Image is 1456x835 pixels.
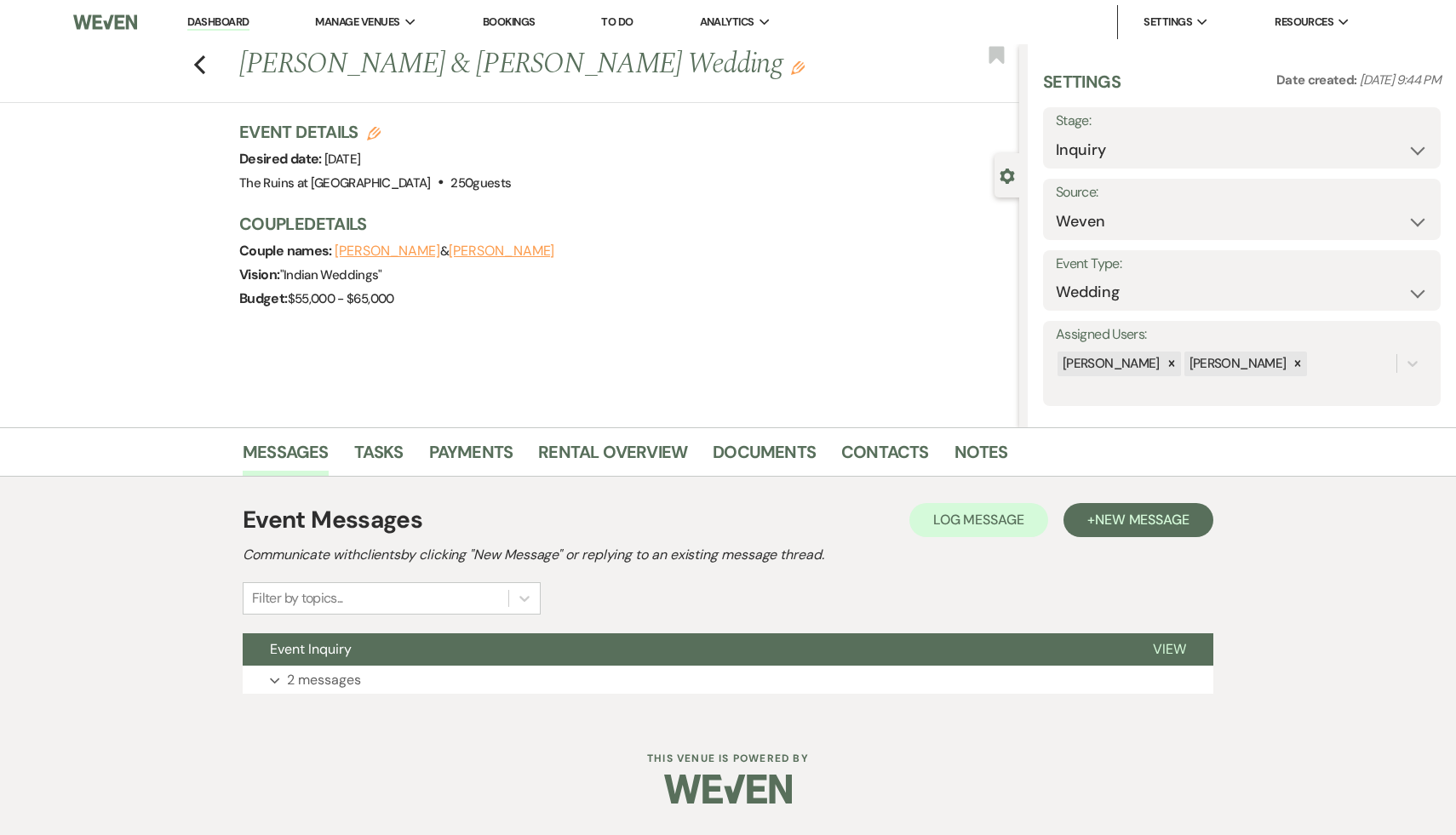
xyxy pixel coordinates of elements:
[287,669,361,691] p: 2 messages
[1056,252,1428,277] label: Event Type:
[239,174,431,192] span: The Ruins at [GEOGRAPHIC_DATA]
[1276,71,1360,89] span: Date created:
[1360,71,1441,89] span: [DATE] 9:44 PM
[324,151,360,168] span: [DATE]
[288,290,394,307] span: $55,000 - $65,000
[1063,503,1213,537] button: +New Message
[1000,167,1015,183] button: Close lead details
[335,243,554,260] span: &
[239,289,288,307] span: Budget:
[1056,109,1428,134] label: Stage:
[239,212,1002,236] h3: Couple Details
[252,588,343,609] div: Filter by topics...
[315,14,399,31] span: Manage Venues
[239,266,280,283] span: Vision:
[954,438,1008,476] a: Notes
[909,503,1048,537] button: Log Message
[538,438,687,476] a: Rental Overview
[73,4,138,40] img: Weven Logo
[1153,640,1186,658] span: View
[354,438,404,476] a: Tasks
[239,150,324,168] span: Desired date:
[243,633,1126,666] button: Event Inquiry
[450,174,511,192] span: 250 guests
[1095,511,1189,529] span: New Message
[239,44,857,85] h1: [PERSON_NAME] & [PERSON_NAME] Wedding
[243,545,1213,565] h2: Communicate with clients by clicking "New Message" or replying to an existing message thread.
[270,640,352,658] span: Event Inquiry
[1184,352,1289,376] div: [PERSON_NAME]
[1058,352,1162,376] div: [PERSON_NAME]
[1056,323,1428,347] label: Assigned Users:
[239,120,511,144] h3: Event Details
[601,14,633,29] a: To Do
[841,438,929,476] a: Contacts
[243,502,422,538] h1: Event Messages
[243,666,1213,695] button: 2 messages
[280,266,382,283] span: " Indian Weddings "
[335,244,440,258] button: [PERSON_NAME]
[187,14,249,31] a: Dashboard
[700,14,754,31] span: Analytics
[791,60,805,75] button: Edit
[933,511,1024,529] span: Log Message
[1144,14,1192,31] span: Settings
[483,14,536,29] a: Bookings
[1275,14,1333,31] span: Resources
[429,438,513,476] a: Payments
[713,438,816,476] a: Documents
[449,244,554,258] button: [PERSON_NAME]
[1126,633,1213,666] button: View
[239,242,335,260] span: Couple names:
[664,759,792,819] img: Weven Logo
[243,438,329,476] a: Messages
[1056,180,1428,205] label: Source:
[1043,70,1121,107] h3: Settings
